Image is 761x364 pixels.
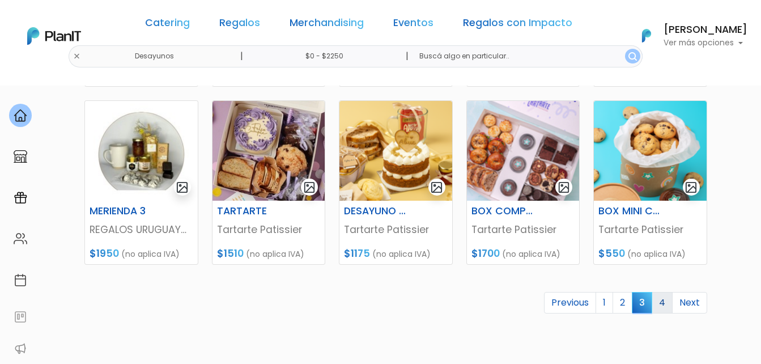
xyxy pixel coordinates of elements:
[290,18,364,32] a: Merchandising
[14,342,27,355] img: partners-52edf745621dab592f3b2c58e3bca9d71375a7ef29c3b500c9f145b62cc070d4.svg
[14,310,27,324] img: feedback-78b5a0c8f98aac82b08bfc38622c3050aee476f2c9584af64705fc4e61158814.svg
[502,248,560,260] span: (no aplica IVA)
[339,101,452,201] img: thumb_ChatGPT_Image_7_jul_2025__11_03_10.png
[627,248,686,260] span: (no aplica IVA)
[430,181,443,194] img: gallery-light
[90,247,119,260] span: $1950
[246,248,304,260] span: (no aplica IVA)
[14,273,27,287] img: calendar-87d922413cdce8b2cf7b7f5f62616a5cf9e4887200fb71536465627b3292af00.svg
[632,292,652,313] span: 3
[596,292,613,314] a: 1
[84,100,198,265] a: gallery-light MERIENDA 3 REGALOS URUGUAYOS $1950 (no aplica IVA)
[634,23,659,48] img: PlanIt Logo
[217,247,244,260] span: $1510
[664,25,747,35] h6: [PERSON_NAME]
[466,100,580,265] a: gallery-light BOX COMPARTIR Tartarte Patissier $1700 (no aplica IVA)
[594,101,707,201] img: thumb_ChatGPT_Image_7_jul_2025__11_43_49.png
[393,18,433,32] a: Eventos
[471,247,500,260] span: $1700
[14,150,27,163] img: marketplace-4ceaa7011d94191e9ded77b95e3339b90024bf715f7c57f8cf31f2d8c509eaba.svg
[212,100,326,265] a: gallery-light TARTARTE Tartarte Patissier $1510 (no aplica IVA)
[344,222,448,237] p: Tartarte Patissier
[85,101,198,201] img: thumb_2000___2000-Photoroom_-_2025-06-03T111757.450.jpg
[176,181,189,194] img: gallery-light
[14,232,27,246] img: people-662611757002400ad9ed0e3c099ab2801c6687ba6c219adb57efc949bc21e19d.svg
[627,21,747,50] button: PlanIt Logo [PERSON_NAME] Ver más opciones
[240,49,243,63] p: |
[337,205,415,217] h6: DESAYUNO COQUETTE
[467,101,580,201] img: thumb_1000198675.jpg
[465,205,543,217] h6: BOX COMPARTIR
[73,53,80,60] img: close-6986928ebcb1d6c9903e3b54e860dbc4d054630f23adef3a32610726dff6a82b.svg
[212,101,325,201] img: thumb_E546A359-508B-4B17-94E1-5C42CA27F89A.jpeg
[121,248,180,260] span: (no aplica IVA)
[406,49,409,63] p: |
[471,222,575,237] p: Tartarte Patissier
[14,109,27,122] img: home-e721727adea9d79c4d83392d1f703f7f8bce08238fde08b1acbfd93340b81755.svg
[410,45,642,67] input: Buscá algo en particular..
[558,181,571,194] img: gallery-light
[90,222,193,237] p: REGALOS URUGUAYOS
[598,222,702,237] p: Tartarte Patissier
[83,205,161,217] h6: MERIENDA 3
[672,292,707,314] a: Next
[592,205,670,217] h6: BOX MINI COOKIES
[217,222,321,237] p: Tartarte Patissier
[664,39,747,47] p: Ver más opciones
[613,292,632,314] a: 2
[145,18,190,32] a: Catering
[593,100,707,265] a: gallery-light BOX MINI COOKIES Tartarte Patissier $550 (no aplica IVA)
[14,191,27,205] img: campaigns-02234683943229c281be62815700db0a1741e53638e28bf9629b52c665b00959.svg
[544,292,596,314] a: Previous
[339,100,453,265] a: gallery-light DESAYUNO COQUETTE Tartarte Patissier $1175 (no aplica IVA)
[463,18,572,32] a: Regalos con Impacto
[219,18,260,32] a: Regalos
[685,181,698,194] img: gallery-light
[344,247,370,260] span: $1175
[372,248,431,260] span: (no aplica IVA)
[303,181,316,194] img: gallery-light
[58,11,163,33] div: ¿Necesitás ayuda?
[652,292,673,314] a: 4
[210,205,288,217] h6: TARTARTE
[598,247,625,260] span: $550
[628,52,637,61] img: search_button-432b6d5273f82d61273b3651a40e1bd1b912527efae98b1b7a1b2c0702e16a8d.svg
[27,27,81,45] img: PlanIt Logo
